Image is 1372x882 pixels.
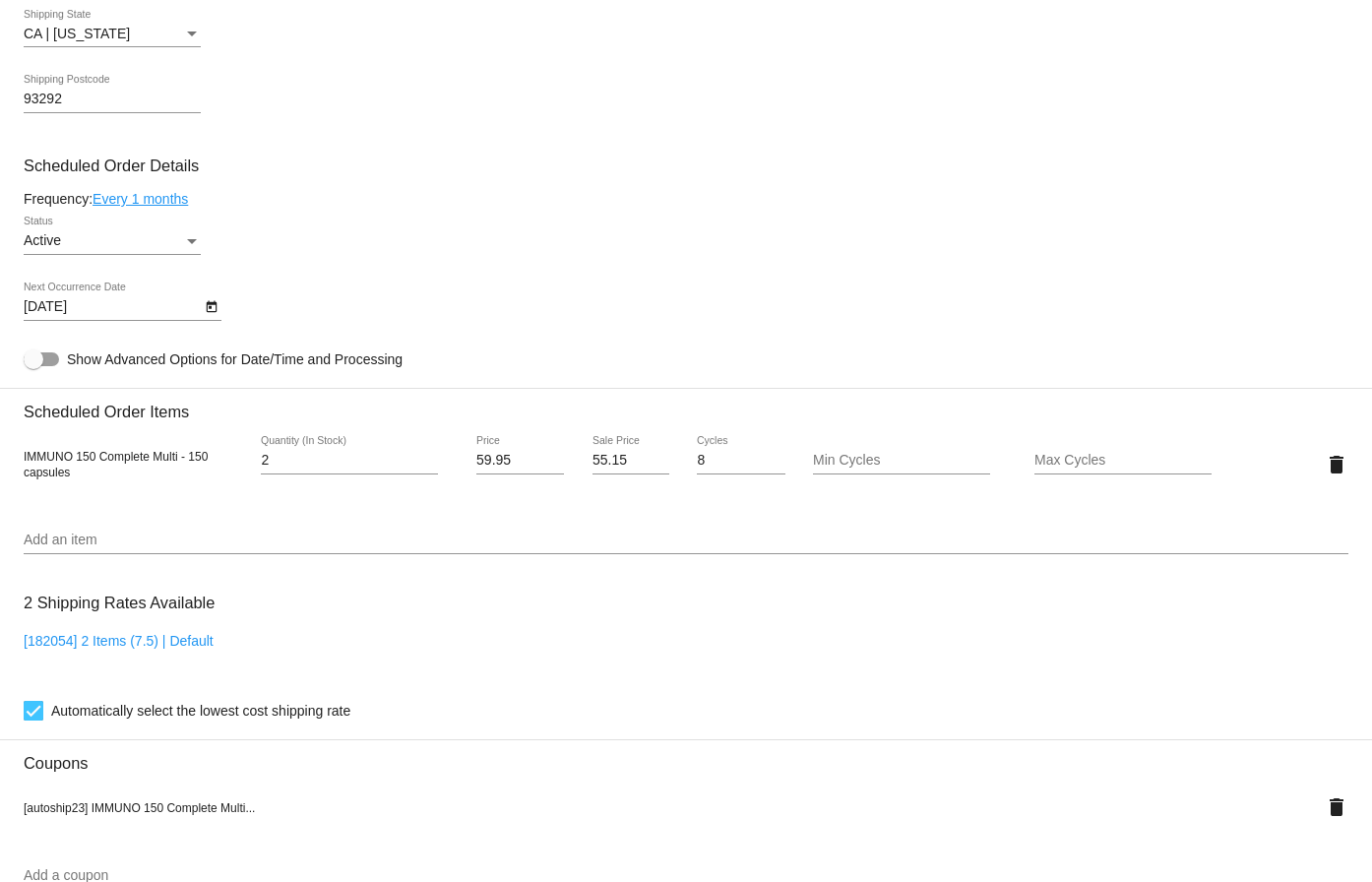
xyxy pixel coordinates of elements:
[476,453,564,469] input: Price
[51,699,350,723] span: Automatically select the lowest cost shipping rate
[24,27,201,42] mat-select: Shipping State
[24,582,215,624] h3: 2 Shipping Rates Available
[24,801,255,815] span: [autoship23] IMMUNO 150 Complete Multi...
[24,92,201,107] input: Shipping Postcode
[24,388,1348,421] h3: Scheduled Order Items
[24,232,61,248] span: Active
[1325,795,1348,819] mat-icon: delete
[24,191,1348,207] div: Frequency:
[24,299,201,315] input: Next Occurrence Date
[592,453,669,469] input: Sale Price
[24,450,208,479] span: IMMUNO 150 Complete Multi - 150 capsules
[24,233,201,249] mat-select: Status
[1325,453,1348,476] mat-icon: delete
[1034,453,1212,469] input: Max Cycles
[24,533,1348,548] input: Add an item
[697,453,784,469] input: Cycles
[24,739,1348,773] h3: Coupons
[24,26,130,41] span: CA | [US_STATE]
[813,453,990,469] input: Min Cycles
[67,349,403,369] span: Show Advanced Options for Date/Time and Processing
[201,295,221,316] button: Open calendar
[24,157,1348,175] h3: Scheduled Order Details
[261,453,438,469] input: Quantity (In Stock)
[93,191,188,207] a: Every 1 months
[24,633,214,649] a: [182054] 2 Items (7.5) | Default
